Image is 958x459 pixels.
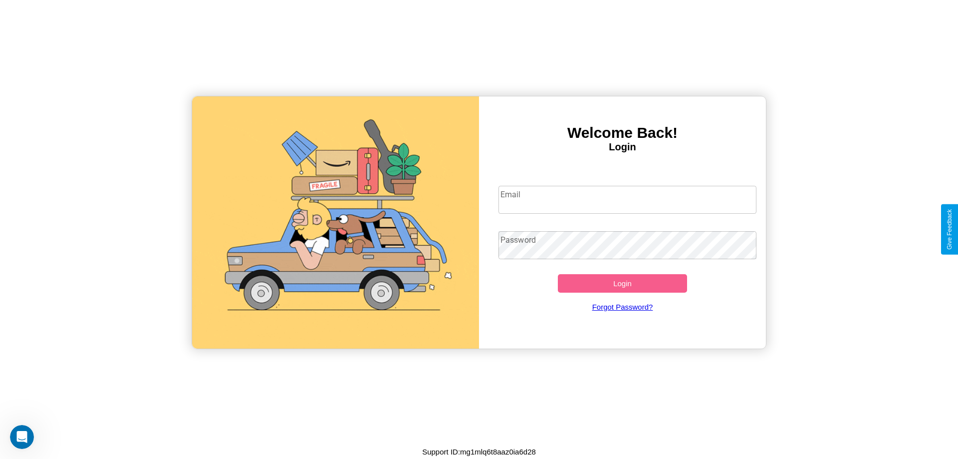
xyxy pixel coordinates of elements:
div: Give Feedback [946,209,953,250]
h3: Welcome Back! [479,124,766,141]
p: Support ID: mg1mlq6t8aaz0ia6d28 [422,445,536,459]
h4: Login [479,141,766,153]
img: gif [192,96,479,349]
iframe: Intercom live chat [10,425,34,449]
a: Forgot Password? [493,293,752,321]
button: Login [558,274,687,293]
